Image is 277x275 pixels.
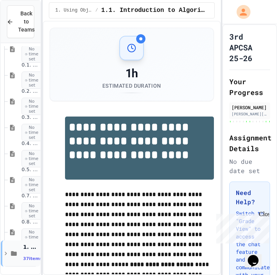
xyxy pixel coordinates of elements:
[3,3,53,49] div: Chat with us now!Close
[22,98,44,115] span: No time set
[245,244,269,267] iframe: chat widget
[23,243,39,250] span: 1. Using Objects and Methods
[102,67,161,80] div: 1h
[22,219,39,225] span: 0.8. Survey
[229,31,270,63] h1: 3rd APCSA 25-26
[22,193,39,199] span: 0.7. Pretest for the AP CSA Exam
[22,45,44,63] span: No time set
[229,132,270,154] h2: Assignment Details
[7,5,34,38] button: Back to Teams
[22,124,44,142] span: No time set
[22,176,44,194] span: No time set
[22,88,39,95] span: 0.2. About the AP CSA Exam
[101,6,208,15] span: 1.1. Introduction to Algorithms, Programming, and Compilers
[22,114,39,121] span: 0.3. Transitioning from AP CSP to AP CSA
[22,228,44,246] span: No time set
[232,111,268,117] div: [PERSON_NAME][EMAIL_ADDRESS][PERSON_NAME][DOMAIN_NAME]
[18,10,35,34] span: Back to Teams
[23,256,42,261] span: 37 items
[102,82,161,90] div: Estimated Duration
[22,62,39,68] span: 0.1. Preface
[22,150,44,168] span: No time set
[22,140,39,147] span: 0.4. Java Development Environments
[55,7,92,13] span: 1. Using Objects and Methods
[229,76,270,98] h2: Your Progress
[232,104,268,111] div: [PERSON_NAME]
[95,7,98,13] span: /
[213,211,269,243] iframe: chat widget
[22,72,44,89] span: No time set
[229,157,270,175] div: No due date set
[22,202,44,220] span: No time set
[229,3,252,21] div: My Account
[236,188,264,207] h3: Need Help?
[22,167,39,173] span: 0.5. Growth Mindset and Pair Programming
